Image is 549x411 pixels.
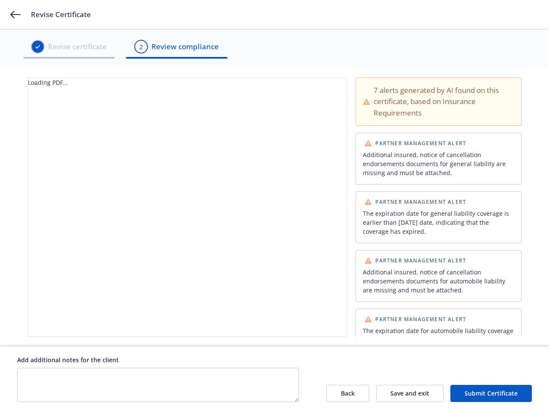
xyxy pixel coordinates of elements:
[356,191,522,243] button: Partner Management AlertThe expiration date for general liability coverage is earlier than [DATE]...
[356,133,522,185] button: Partner Management AlertAdditional insured, notice of cancellation endorsements documents for gen...
[139,42,143,51] div: 2
[356,309,522,360] button: Partner Management AlertThe expiration date for automobile liability coverage is earlier than [DA...
[376,385,443,402] button: Save and exit
[151,41,219,52] span: Review compliance
[356,250,522,302] button: Partner Management AlertAdditional insured, notice of cancellation endorsements documents for aut...
[31,9,91,20] span: Revise Certificate
[17,355,299,364] div: Add additional notes for the client
[375,317,466,322] span: Partner Management Alert
[375,141,466,146] span: Partner Management Alert
[375,200,466,205] span: Partner Management Alert
[326,385,369,402] button: Back
[450,385,532,402] button: Submit Certificate
[363,209,514,236] div: The expiration date for general liability coverage is earlier than [DATE] date, indicating that t...
[48,41,107,52] span: Revise certificate
[363,326,514,353] div: The expiration date for automobile liability coverage is earlier than [DATE] date, indicating tha...
[28,78,347,87] div: Loading PDF…
[375,258,466,263] span: Partner Management Alert
[363,268,514,295] div: Additional insured, notice of cancellation endorsements documents for automobile liability are mi...
[374,85,514,119] div: 7 alerts generated by AI found on this certificate, based on Insurance Requirements
[363,150,514,177] div: Additional insured, notice of cancellation endorsements documents for general liability are missi...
